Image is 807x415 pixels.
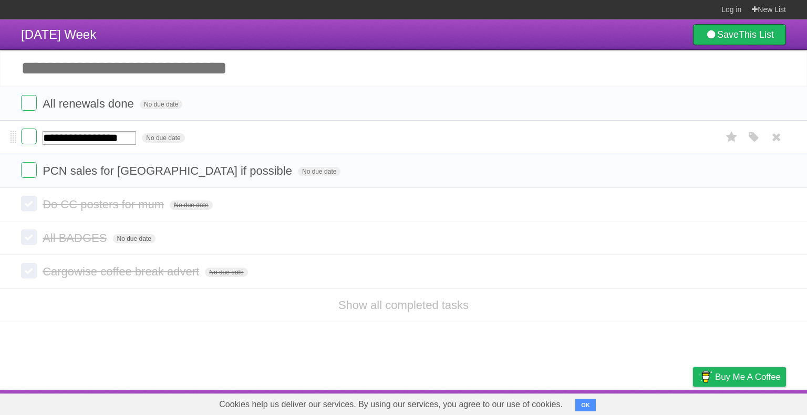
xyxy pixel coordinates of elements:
a: Developers [588,392,630,412]
label: Star task [722,129,742,146]
span: No due date [205,268,247,277]
a: SaveThis List [693,24,786,45]
label: Done [21,162,37,178]
span: No due date [140,100,182,109]
a: Privacy [679,392,707,412]
a: About [553,392,575,412]
label: Done [21,196,37,211]
a: Suggest a feature [720,392,786,412]
label: Done [21,95,37,111]
b: This List [739,29,774,40]
a: Buy me a coffee [693,367,786,387]
span: [DATE] Week [21,27,96,41]
span: No due date [113,234,156,243]
span: Buy me a coffee [715,368,781,386]
span: No due date [170,200,212,210]
label: Done [21,129,37,144]
label: Done [21,263,37,279]
span: All BADGES [43,231,109,244]
label: Done [21,229,37,245]
span: No due date [298,167,340,176]
span: No due date [142,133,184,143]
button: OK [575,399,596,411]
span: Cookies help us deliver our services. By using our services, you agree to our use of cookies. [209,394,573,415]
span: All renewals done [43,97,137,110]
span: Do CC posters for mum [43,198,167,211]
a: Terms [644,392,667,412]
img: Buy me a coffee [698,368,712,386]
a: Show all completed tasks [338,299,469,312]
span: Cargowise coffee break advert [43,265,202,278]
span: PCN sales for [GEOGRAPHIC_DATA] if possible [43,164,295,177]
